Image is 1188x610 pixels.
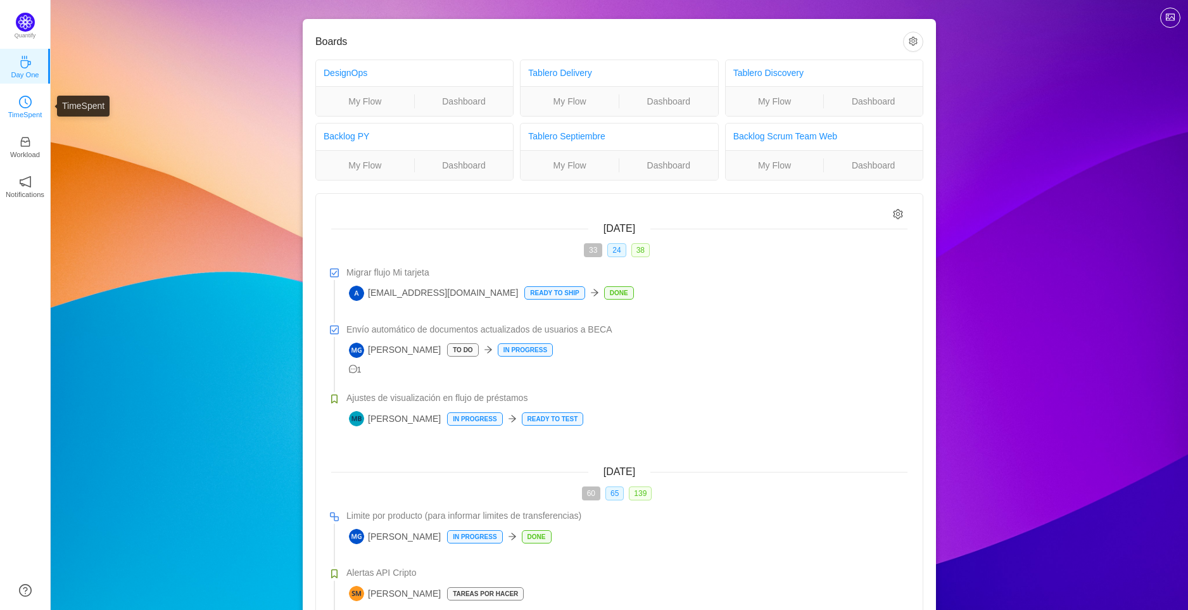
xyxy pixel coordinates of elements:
[19,56,32,68] i: icon: coffee
[349,365,362,374] span: 1
[349,343,364,358] img: MG
[484,345,493,354] i: icon: arrow-right
[316,158,414,172] a: My Flow
[631,243,650,257] span: 38
[603,466,635,477] span: [DATE]
[346,391,907,405] a: Ajustes de visualización en flujo de préstamos
[349,529,441,544] span: [PERSON_NAME]
[582,486,600,500] span: 60
[346,323,612,336] span: Envío automático de documentos actualizados de usuarios a BECA
[8,109,42,120] p: TimeSpent
[19,99,32,112] a: icon: clock-circleTimeSpent
[11,69,39,80] p: Day One
[349,411,364,426] img: MB
[521,158,619,172] a: My Flow
[316,94,414,108] a: My Flow
[346,323,907,336] a: Envío automático de documentos actualizados de usuarios a BECA
[733,68,804,78] a: Tablero Discovery
[346,566,417,580] span: Alertas API Cripto
[346,266,429,279] span: Migrar flujo Mi tarjeta
[521,94,619,108] a: My Flow
[448,588,523,600] p: Tareas por hacer
[349,529,364,544] img: MG
[448,413,502,425] p: IN PROGRESS
[508,532,517,541] i: icon: arrow-right
[903,32,923,52] button: icon: setting
[324,68,367,78] a: DesignOps
[16,13,35,32] img: Quantify
[349,343,441,358] span: [PERSON_NAME]
[19,139,32,152] a: icon: inboxWorkload
[607,243,626,257] span: 24
[349,586,364,601] img: SM
[498,344,552,356] p: IN PROGRESS
[346,391,528,405] span: Ajustes de visualización en flujo de préstamos
[726,158,824,172] a: My Flow
[619,158,718,172] a: Dashboard
[346,266,907,279] a: Migrar flujo Mi tarjeta
[726,94,824,108] a: My Flow
[508,414,517,423] i: icon: arrow-right
[448,344,477,356] p: To Do
[324,131,369,141] a: Backlog PY
[15,32,36,41] p: Quantify
[19,136,32,148] i: icon: inbox
[349,586,441,601] span: [PERSON_NAME]
[415,158,514,172] a: Dashboard
[19,175,32,188] i: icon: notification
[525,287,584,299] p: Ready To SHIP
[448,531,502,543] p: IN PROGRESS
[349,365,357,373] i: icon: message
[346,509,907,523] a: Limite por producto (para informar limites de transferencias)
[603,223,635,234] span: [DATE]
[584,243,602,257] span: 33
[19,179,32,192] a: icon: notificationNotifications
[349,286,364,301] img: A
[619,94,718,108] a: Dashboard
[6,189,44,200] p: Notifications
[605,486,624,500] span: 65
[528,131,605,141] a: Tablero Septiembre
[590,288,599,297] i: icon: arrow-right
[629,486,652,500] span: 139
[415,94,514,108] a: Dashboard
[10,149,40,160] p: Workload
[346,566,907,580] a: Alertas API Cripto
[893,209,904,220] i: icon: setting
[605,287,633,299] p: Done
[19,60,32,72] a: icon: coffeeDay One
[349,286,518,301] span: [EMAIL_ADDRESS][DOMAIN_NAME]
[1160,8,1180,28] button: icon: picture
[349,411,441,426] span: [PERSON_NAME]
[528,68,591,78] a: Tablero Delivery
[19,96,32,108] i: icon: clock-circle
[733,131,837,141] a: Backlog Scrum Team Web
[522,413,583,425] p: Ready To Test
[824,158,923,172] a: Dashboard
[346,509,581,523] span: Limite por producto (para informar limites de transferencias)
[522,531,551,543] p: Done
[315,35,903,48] h3: Boards
[824,94,923,108] a: Dashboard
[19,584,32,597] a: icon: question-circle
